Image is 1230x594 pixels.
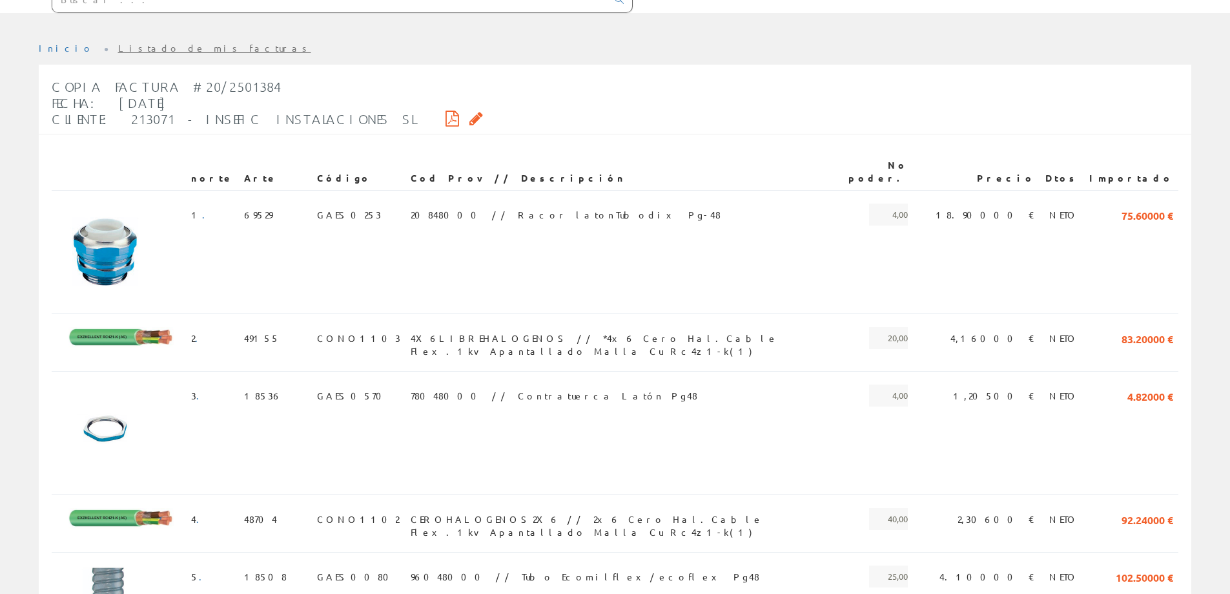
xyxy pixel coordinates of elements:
a: . [202,209,213,220]
font: 18536 [244,390,282,401]
font: NETO [1049,390,1079,401]
font: 20848000 // Racor latonTubodix Pg-48 [411,209,721,220]
font: 92.24000 € [1122,513,1173,527]
font: Fecha: [DATE] [52,95,166,111]
font: 4,16000 € [950,332,1035,344]
font: 48704 [244,513,277,525]
font: 4.10000 € [939,571,1035,582]
font: Cod Prov // Descripción [411,172,626,184]
font: GAES0253 [317,209,381,220]
a: . [199,571,210,582]
font: 5 [191,571,199,582]
font: 49155 [244,332,280,344]
img: Foto artículo (192x31.678068410463) [57,508,181,529]
font: 4.82000 € [1127,390,1173,403]
font: Precio [977,172,1035,184]
font: 2,30600 € [958,513,1035,525]
a: Listado de mis facturas [118,42,311,54]
font: No poder. [848,159,908,184]
font: Cliente: 213071 - INSEFIC INSTALACIONES SL [52,111,415,127]
a: . [196,513,207,525]
font: 4,00 [892,390,908,401]
font: 3 [191,390,196,401]
img: Foto artículo (192x31.678068410463) [57,327,181,348]
font: 4,00 [892,209,908,220]
font: Copia Factura #20/2501384 [52,79,282,94]
font: norte [191,172,234,184]
i: Solicitar por correo electrónico copia de la factura [469,114,483,123]
font: 1,20500 € [953,390,1035,401]
a: . [195,332,206,344]
font: CEROHALOGENOS2X6 // 2x6 Cero Hal.Cable Flex.1kv Apantallado Malla Cu Rc4z1-k(1) [411,513,763,538]
font: 18508 [244,571,287,582]
font: NETO [1049,571,1079,582]
font: 78048000 // Contratuerca Latón Pg48 [411,390,697,401]
font: 4 [191,513,196,525]
font: 102.50000 € [1116,571,1173,584]
font: CONO1103 [317,332,400,344]
font: 69529 [244,209,272,220]
font: NETO [1049,332,1079,344]
font: Código [317,172,371,184]
img: Foto artículo (150x150) [57,385,154,482]
font: 83.20000 € [1122,332,1173,346]
font: Dtos [1045,172,1079,184]
font: Importado [1089,172,1173,184]
font: NETO [1049,513,1079,525]
font: 25,00 [888,571,908,582]
font: 75.60000 € [1122,209,1173,222]
font: 1 [191,209,202,220]
font: 4X6LIBREHALOGENOS // *4x6 Cero Hal.Cable Flex.1kv Apantallado Malla Cu Rc4z1-k(1) [411,332,778,357]
font: GAES0080 [317,571,396,582]
i: Descargar PDF [446,114,459,123]
img: Foto artículo (150x150) [57,204,154,301]
font: GAES0570 [317,390,389,401]
font: 96048000 // Tubo Ecomilflex/ecoflex Pg48 [411,571,759,582]
font: CONO1102 [317,513,399,525]
font: Arte [244,172,278,184]
font: 20,00 [888,332,908,343]
a: Inicio [39,42,94,54]
font: NETO [1049,209,1079,220]
font: 2 [191,332,195,344]
font: 40,00 [888,513,908,524]
font: 18.90000 € [936,209,1035,220]
a: . [196,390,207,401]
